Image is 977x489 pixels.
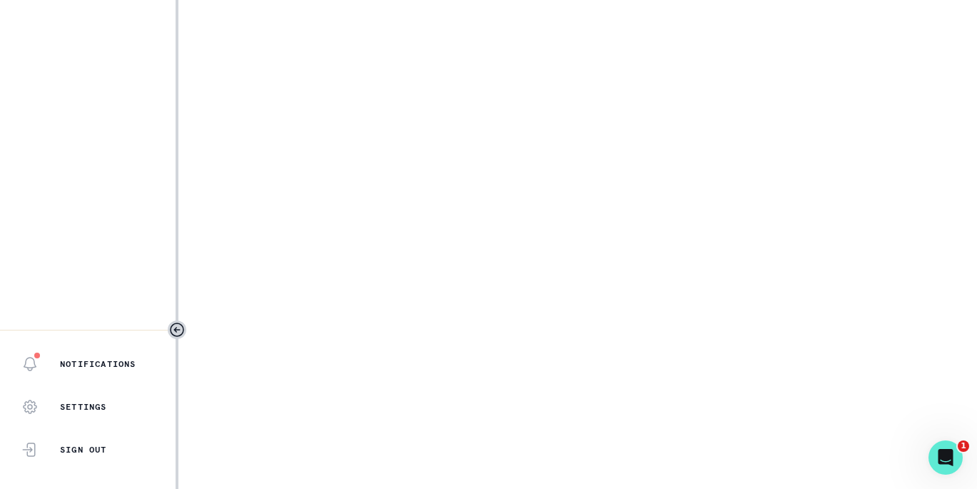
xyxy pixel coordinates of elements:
iframe: Intercom live chat [928,440,963,475]
button: Toggle sidebar [168,321,186,339]
span: 1 [958,440,969,452]
p: Notifications [60,358,136,370]
p: Settings [60,401,107,413]
p: Sign Out [60,444,107,455]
